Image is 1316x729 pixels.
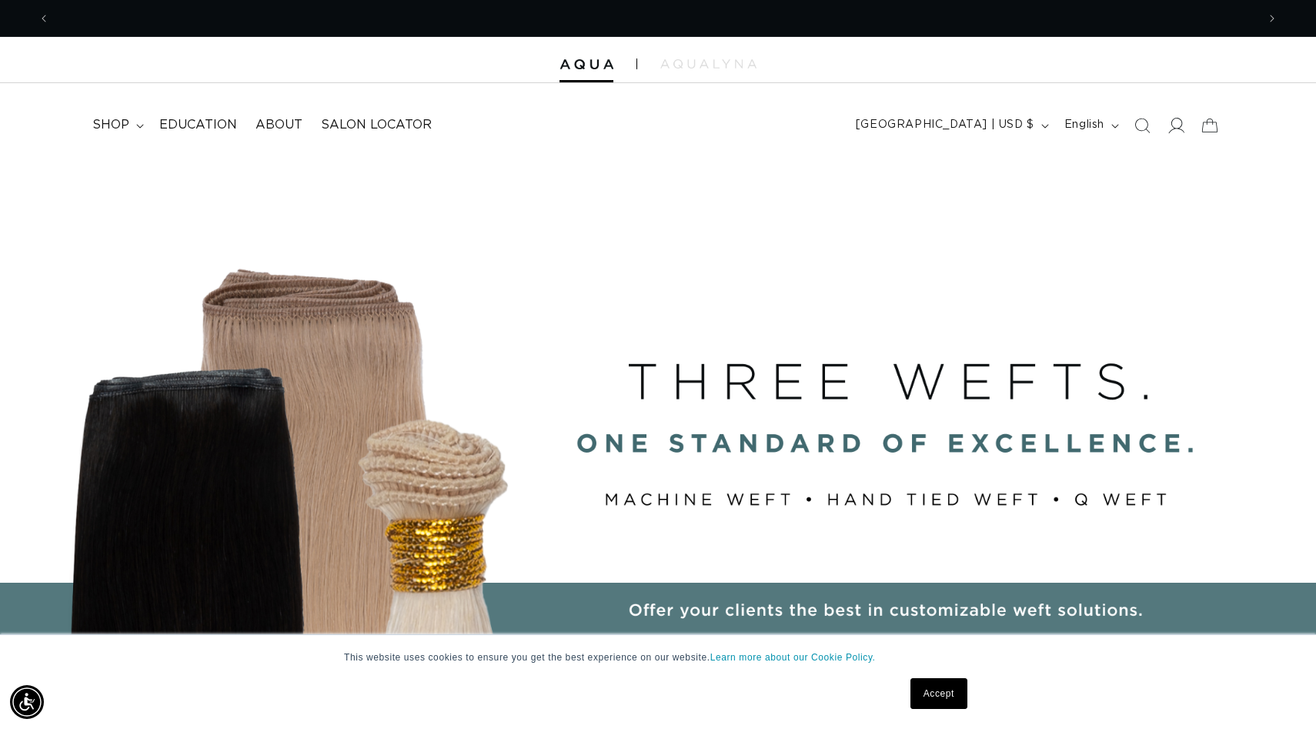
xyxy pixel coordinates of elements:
[246,108,312,142] a: About
[1064,117,1104,133] span: English
[256,117,302,133] span: About
[559,59,613,70] img: Aqua Hair Extensions
[344,650,972,664] p: This website uses cookies to ensure you get the best experience on our website.
[1125,109,1159,142] summary: Search
[660,59,757,69] img: aqualyna.com
[1239,655,1316,729] iframe: Chat Widget
[27,4,61,33] button: Previous announcement
[312,108,441,142] a: Salon Locator
[150,108,246,142] a: Education
[1055,111,1125,140] button: English
[92,117,129,133] span: shop
[321,117,432,133] span: Salon Locator
[910,678,967,709] a: Accept
[710,652,876,663] a: Learn more about our Cookie Policy.
[1255,4,1289,33] button: Next announcement
[847,111,1055,140] button: [GEOGRAPHIC_DATA] | USD $
[159,117,237,133] span: Education
[856,117,1034,133] span: [GEOGRAPHIC_DATA] | USD $
[10,685,44,719] div: Accessibility Menu
[83,108,150,142] summary: shop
